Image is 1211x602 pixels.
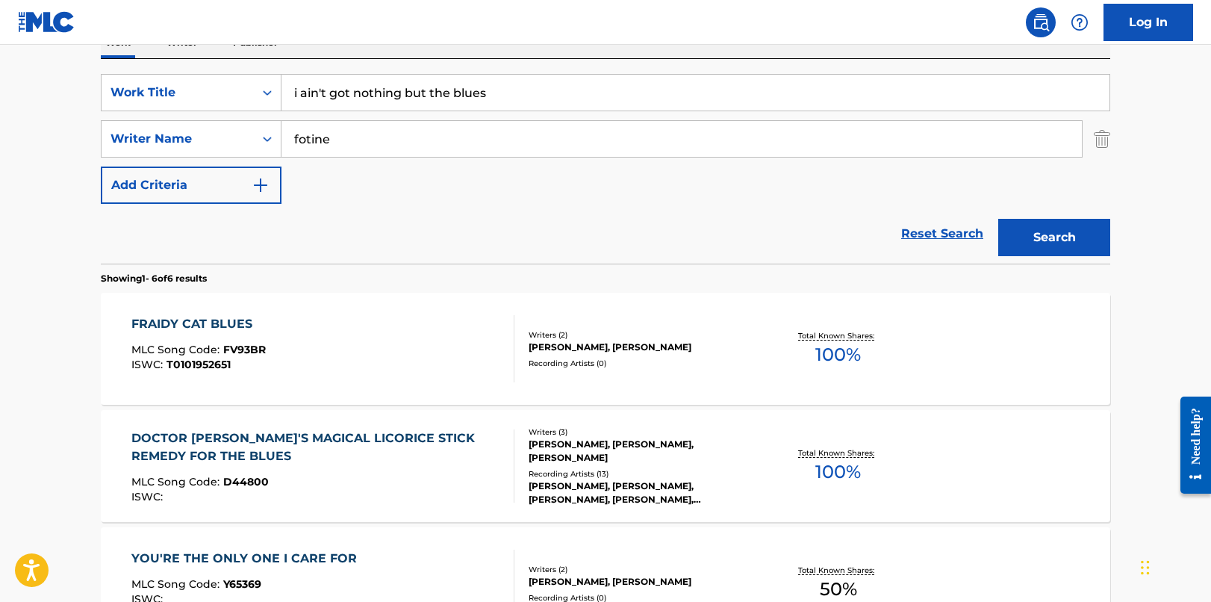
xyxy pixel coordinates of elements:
div: [PERSON_NAME], [PERSON_NAME] [529,341,754,354]
span: FV93BR [223,343,266,356]
span: 100 % [815,459,861,485]
div: Help [1065,7,1095,37]
div: Recording Artists ( 0 ) [529,358,754,369]
p: Showing 1 - 6 of 6 results [101,272,207,285]
img: help [1071,13,1089,31]
p: Total Known Shares: [798,447,878,459]
a: Log In [1103,4,1193,41]
iframe: Resource Center [1169,385,1211,505]
p: Total Known Shares: [798,330,878,341]
div: [PERSON_NAME], [PERSON_NAME] [529,575,754,589]
span: 100 % [815,341,861,368]
button: Search [998,219,1110,256]
div: FRAIDY CAT BLUES [131,315,266,333]
div: Writer Name [110,130,245,148]
span: MLC Song Code : [131,577,223,591]
span: MLC Song Code : [131,475,223,488]
div: Drag [1141,545,1150,590]
a: Reset Search [894,217,991,250]
button: Add Criteria [101,167,281,204]
img: search [1032,13,1050,31]
a: DOCTOR [PERSON_NAME]'S MAGICAL LICORICE STICK REMEDY FOR THE BLUESMLC Song Code:D44800ISWC:Writer... [101,410,1110,522]
img: Delete Criterion [1094,120,1110,158]
span: D44800 [223,475,269,488]
div: Work Title [110,84,245,102]
span: ISWC : [131,490,166,503]
form: Search Form [101,74,1110,264]
div: Recording Artists ( 13 ) [529,468,754,480]
div: Writers ( 3 ) [529,426,754,438]
div: [PERSON_NAME], [PERSON_NAME], [PERSON_NAME] [529,438,754,465]
img: MLC Logo [18,11,75,33]
div: YOU'RE THE ONLY ONE I CARE FOR [131,550,364,568]
a: Public Search [1026,7,1056,37]
div: DOCTOR [PERSON_NAME]'S MAGICAL LICORICE STICK REMEDY FOR THE BLUES [131,429,502,465]
span: T0101952651 [166,358,231,371]
div: Writers ( 2 ) [529,564,754,575]
span: ISWC : [131,358,166,371]
img: 9d2ae6d4665cec9f34b9.svg [252,176,270,194]
span: MLC Song Code : [131,343,223,356]
iframe: Chat Widget [1136,530,1211,602]
p: Total Known Shares: [798,565,878,576]
div: Writers ( 2 ) [529,329,754,341]
span: Y65369 [223,577,261,591]
div: [PERSON_NAME], [PERSON_NAME], [PERSON_NAME], [PERSON_NAME], [PERSON_NAME] [529,480,754,506]
a: FRAIDY CAT BLUESMLC Song Code:FV93BRISWC:T0101952651Writers (2)[PERSON_NAME], [PERSON_NAME]Record... [101,293,1110,405]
